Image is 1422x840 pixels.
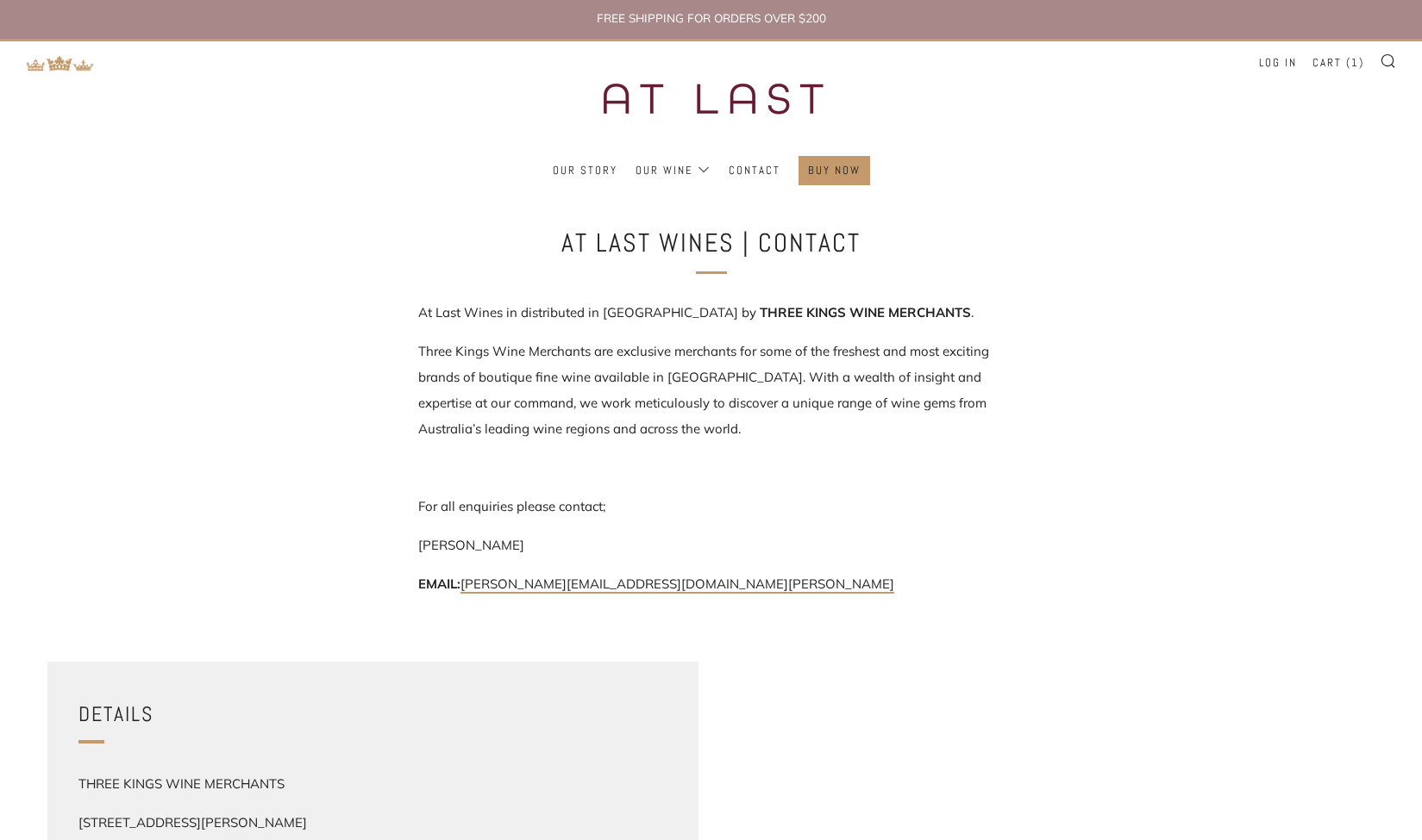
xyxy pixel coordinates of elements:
[561,41,862,156] img: three kings wine merchants
[729,157,780,184] a: Contact
[418,532,1005,558] p: [PERSON_NAME]
[427,222,996,264] h1: At Last Wines | Contact
[1351,55,1359,70] span: 1
[418,339,1005,442] p: Three Kings Wine Merchants are exclusive merchants for some of the freshest and most exciting bra...
[418,300,1005,326] p: At Last Wines in distributed in [GEOGRAPHIC_DATA] by .
[78,695,667,732] h3: Details
[1312,49,1364,77] a: Cart (1)
[760,304,971,320] strong: THREE KINGS WINE MERCHANTS
[26,55,95,72] img: Return to TKW Merchants
[460,576,894,594] a: [PERSON_NAME][EMAIL_ADDRESS][DOMAIN_NAME][PERSON_NAME]
[1259,49,1297,77] a: Log in
[418,494,1005,520] p: For all enquiries please contact;
[418,576,460,592] strong: EMAIL:
[26,53,95,70] a: Return to TKW Merchants
[553,157,617,184] a: Our Story
[808,157,861,184] a: Buy Now
[78,772,423,798] p: THREE KINGS WINE MERCHANTS
[636,157,711,184] a: Our Wine
[78,688,667,740] a: Details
